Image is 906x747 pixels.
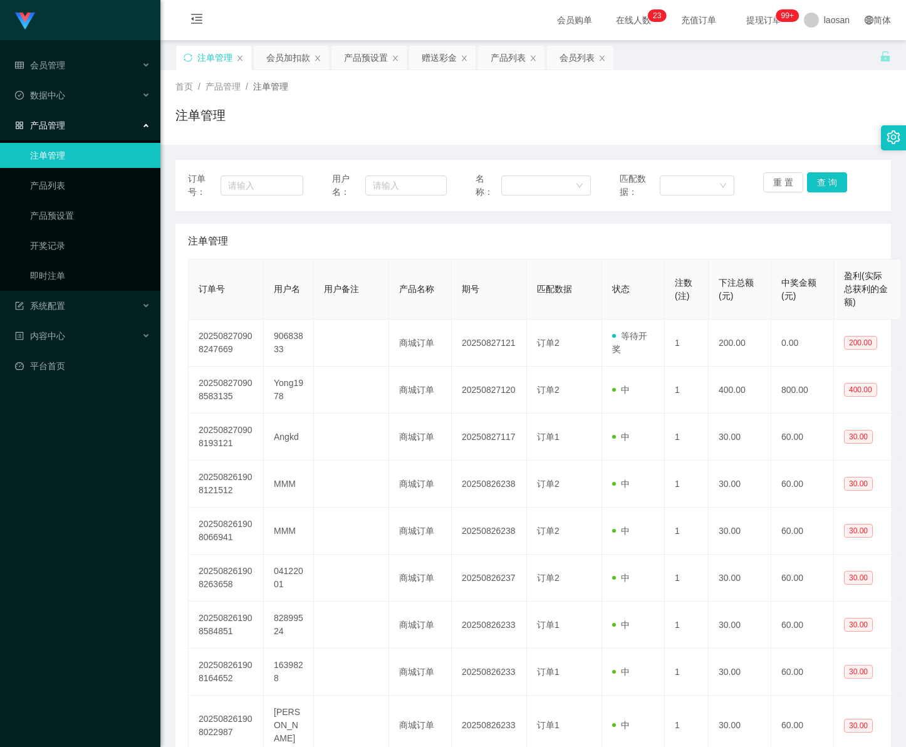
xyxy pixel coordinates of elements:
[537,667,560,677] span: 订单1
[15,301,24,310] i: 图标: form
[665,367,709,414] td: 1
[844,383,877,397] span: 400.00
[365,175,447,196] input: 请输入
[771,367,834,414] td: 800.00
[537,284,572,294] span: 匹配数据
[612,620,630,630] span: 中
[612,385,630,395] span: 中
[314,55,321,62] i: 图标: close
[15,90,65,100] span: 数据中心
[452,508,527,555] td: 20250826238
[709,555,771,602] td: 30.00
[461,55,468,62] i: 图标: close
[15,60,65,70] span: 会员管理
[719,278,754,301] span: 下注总额(元)
[221,175,303,196] input: 请输入
[188,234,228,249] span: 注单管理
[15,121,24,130] i: 图标: appstore-o
[452,414,527,461] td: 20250827117
[709,414,771,461] td: 30.00
[665,508,709,555] td: 1
[537,338,560,348] span: 订单2
[189,649,264,696] td: 202508261908164652
[15,353,150,379] a: 图标: dashboard平台首页
[537,432,560,442] span: 订单1
[198,81,200,91] span: /
[15,332,24,340] i: 图标: profile
[246,81,248,91] span: /
[30,203,150,228] a: 产品预设置
[709,320,771,367] td: 200.00
[771,555,834,602] td: 60.00
[709,602,771,649] td: 30.00
[865,16,873,24] i: 图标: global
[880,51,891,62] i: 图标: unlock
[422,46,457,70] div: 赠送彩金
[264,367,314,414] td: Yong1978
[709,367,771,414] td: 400.00
[264,555,314,602] td: 04122001
[175,1,218,41] i: 图标: menu-fold
[771,320,834,367] td: 0.00
[709,508,771,555] td: 30.00
[197,46,232,70] div: 注单管理
[887,130,900,144] i: 图标: setting
[199,284,225,294] span: 订单号
[844,665,873,679] span: 30.00
[844,336,877,350] span: 200.00
[612,526,630,536] span: 中
[175,81,193,91] span: 首页
[807,172,847,192] button: 查 询
[266,46,310,70] div: 会员加扣款
[389,602,452,649] td: 商城订单
[189,602,264,649] td: 202508261908584851
[274,284,300,294] span: 用户名
[560,46,595,70] div: 会员列表
[452,602,527,649] td: 20250826233
[332,172,365,199] span: 用户名：
[253,81,288,91] span: 注单管理
[389,555,452,602] td: 商城订单
[389,508,452,555] td: 商城订单
[844,271,888,307] span: 盈利(实际总获利的金额)
[392,55,399,62] i: 图标: close
[189,508,264,555] td: 202508261908066941
[529,55,537,62] i: 图标: close
[15,13,35,30] img: logo.9652507e.png
[264,602,314,649] td: 82899524
[612,720,630,730] span: 中
[389,367,452,414] td: 商城订单
[537,526,560,536] span: 订单2
[781,278,816,301] span: 中奖金额(元)
[389,461,452,508] td: 商城订单
[491,46,526,70] div: 产品列表
[264,320,314,367] td: 90683833
[189,555,264,602] td: 202508261908263658
[648,9,666,22] sup: 23
[30,173,150,198] a: 产品列表
[771,508,834,555] td: 60.00
[184,53,192,62] i: 图标: sync
[537,479,560,489] span: 订单2
[537,620,560,630] span: 订单1
[389,320,452,367] td: 商城订单
[452,555,527,602] td: 20250826237
[665,649,709,696] td: 1
[719,182,727,191] i: 图标: down
[264,649,314,696] td: 1639828
[776,9,799,22] sup: 974
[844,430,873,444] span: 30.00
[15,331,65,341] span: 内容中心
[188,172,221,199] span: 订单号：
[612,432,630,442] span: 中
[665,320,709,367] td: 1
[264,508,314,555] td: MMM
[844,524,873,538] span: 30.00
[452,461,527,508] td: 20250826238
[452,320,527,367] td: 20250827121
[612,331,647,354] span: 等待开奖
[264,461,314,508] td: MMM
[612,573,630,583] span: 中
[844,571,873,585] span: 30.00
[675,278,692,301] span: 注数(注)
